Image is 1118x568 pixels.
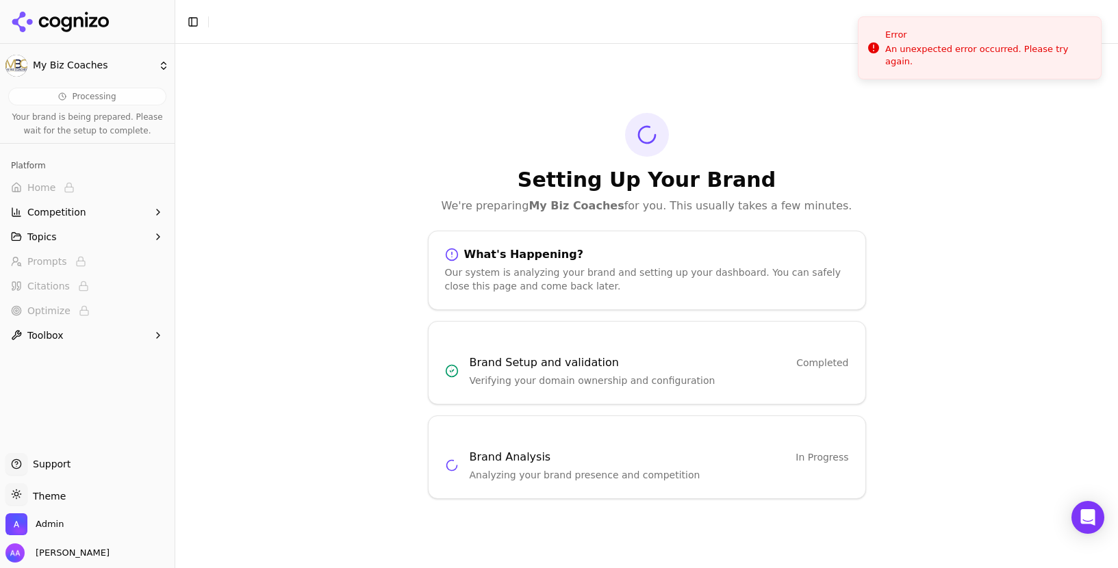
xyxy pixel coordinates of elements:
span: Support [27,457,71,471]
button: Competition [5,201,169,223]
span: Home [27,181,55,194]
button: Topics [5,226,169,248]
p: Your brand is being prepared. Please wait for the setup to complete. [8,111,166,138]
div: Open Intercom Messenger [1071,501,1104,534]
span: Processing [72,91,116,102]
h3: Brand Analysis [470,449,551,465]
span: Citations [27,279,70,293]
span: In Progress [796,450,848,464]
p: Analyzing your brand presence and competition [470,468,849,482]
span: Admin [36,518,64,530]
div: Our system is analyzing your brand and setting up your dashboard. You can safely close this page ... [445,266,849,293]
span: Prompts [27,255,67,268]
span: Optimize [27,304,71,318]
strong: My Biz Coaches [529,199,624,212]
div: Platform [5,155,169,177]
p: We're preparing for you. This usually takes a few minutes. [428,198,866,214]
h3: Brand Setup and validation [470,354,619,371]
span: Completed [796,356,848,370]
img: Alp Aysan [5,543,25,563]
div: An unexpected error occurred. Please try again. [885,43,1090,68]
span: Competition [27,205,86,219]
h1: Setting Up Your Brand [428,168,866,192]
button: Open user button [5,543,110,563]
span: My Biz Coaches [33,60,153,72]
img: My Biz Coaches [5,55,27,77]
img: Admin [5,513,27,535]
div: Error [885,28,1090,42]
span: Topics [27,230,57,244]
span: Toolbox [27,328,64,342]
span: Theme [27,491,66,502]
button: Toolbox [5,324,169,346]
button: Open organization switcher [5,513,64,535]
div: What's Happening? [445,248,849,261]
p: Verifying your domain ownership and configuration [470,374,849,387]
span: [PERSON_NAME] [30,547,110,559]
